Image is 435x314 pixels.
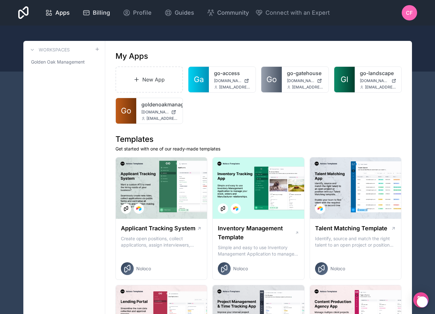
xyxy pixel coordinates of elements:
[28,56,100,68] a: Golden Oak Management
[121,235,202,248] p: Create open positions, collect applications, assign interviewers, centralise candidate feedback a...
[118,6,157,20] a: Profile
[159,6,199,20] a: Guides
[265,8,330,17] span: Connect with an Expert
[287,78,314,83] span: [DOMAIN_NAME]
[360,78,396,83] a: [DOMAIN_NAME]
[233,206,238,211] img: Airtable Logo
[141,110,178,115] a: [DOMAIN_NAME]
[214,78,250,83] a: [DOMAIN_NAME]
[39,47,70,53] h3: Workspaces
[219,85,250,90] span: [EMAIL_ADDRESS][DOMAIN_NAME]
[188,67,209,92] a: Ga
[115,134,402,144] h1: Templates
[315,235,396,248] p: Identify, source and match the right talent to an open project or position with our Talent Matchi...
[141,101,178,108] a: goldenoakmanagement
[136,206,141,211] img: Airtable Logo
[217,8,249,17] span: Community
[334,67,355,92] a: Gl
[413,292,429,308] div: Open Intercom Messenger
[115,146,402,152] p: Get started with one of our ready-made templates
[93,8,110,17] span: Billing
[406,9,413,17] span: CF
[218,244,299,257] p: Simple and easy to use Inventory Management Application to manage your stock, orders and Manufact...
[287,78,323,83] a: [DOMAIN_NAME]
[31,59,85,65] span: Golden Oak Management
[77,6,115,20] a: Billing
[218,224,295,242] h1: Inventory Management Template
[266,74,277,85] span: Go
[121,106,131,116] span: Go
[28,46,70,54] a: Workspaces
[136,265,151,272] span: Noloco
[115,51,148,61] h1: My Apps
[287,69,323,77] a: go-gatehouse
[261,67,282,92] a: Go
[194,74,204,85] span: Ga
[341,74,348,85] span: Gl
[315,224,387,233] h1: Talent Matching Template
[202,6,254,20] a: Community
[40,6,75,20] a: Apps
[330,265,345,272] span: Noloco
[175,8,194,17] span: Guides
[115,66,183,93] a: New App
[121,224,195,233] h1: Applicant Tracking System
[55,8,70,17] span: Apps
[146,116,178,121] span: [EMAIL_ADDRESS][DOMAIN_NAME]
[318,206,323,211] img: Airtable Logo
[214,78,241,83] span: [DOMAIN_NAME]
[133,8,152,17] span: Profile
[233,265,248,272] span: Noloco
[360,78,389,83] span: [DOMAIN_NAME]
[360,69,396,77] a: go-landscape
[292,85,323,90] span: [EMAIL_ADDRESS][DOMAIN_NAME]
[365,85,396,90] span: [EMAIL_ADDRESS][DOMAIN_NAME]
[214,69,250,77] a: go-access
[141,110,169,115] span: [DOMAIN_NAME]
[116,98,136,124] a: Go
[255,8,330,17] button: Connect with an Expert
